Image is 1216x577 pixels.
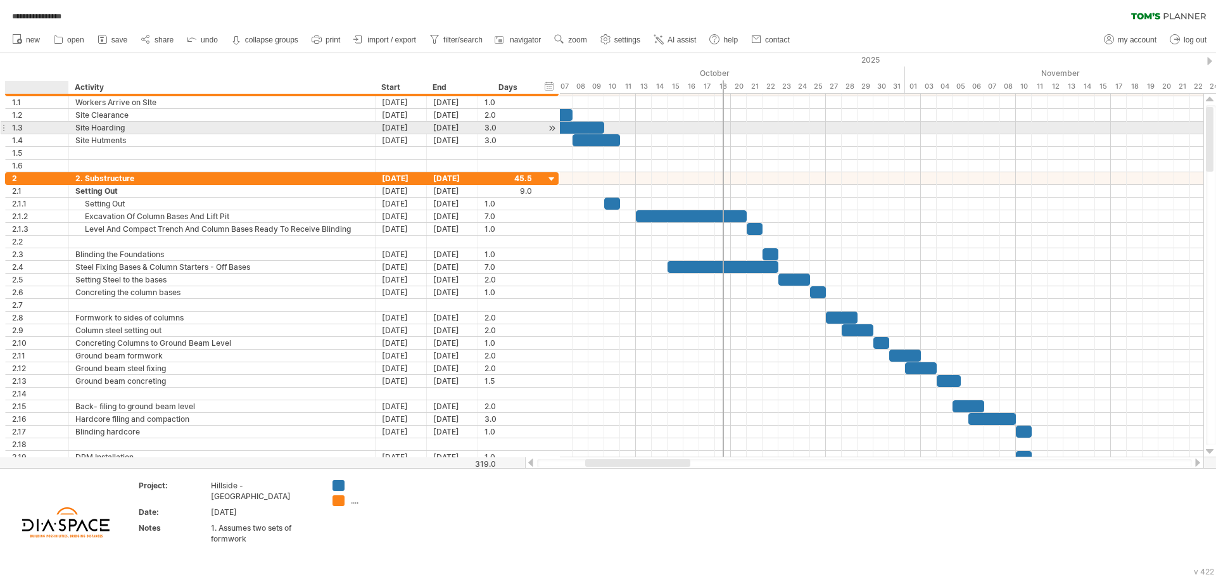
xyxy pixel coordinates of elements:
[139,507,208,517] div: Date:
[426,32,486,48] a: filter/search
[12,248,68,260] div: 2.3
[478,81,538,94] div: Days
[484,122,532,134] div: 3.0
[376,122,427,134] div: [DATE]
[1194,567,1214,576] div: v 422
[604,80,620,93] div: Friday, 10 October 2025
[1184,35,1206,44] span: log out
[493,32,545,48] a: navigator
[427,350,478,362] div: [DATE]
[597,32,644,48] a: settings
[763,80,778,93] div: Wednesday, 22 October 2025
[731,80,747,93] div: Monday, 20 October 2025
[510,35,541,44] span: navigator
[443,35,483,44] span: filter/search
[211,480,317,502] div: Hillside - [GEOGRAPHIC_DATA]
[826,80,842,93] div: Monday, 27 October 2025
[12,451,68,463] div: 2.19
[12,400,68,412] div: 2.15
[211,523,317,544] div: 1. Assumes two sets of formwork
[376,451,427,463] div: [DATE]
[484,312,532,324] div: 2.0
[484,375,532,387] div: 1.5
[12,337,68,349] div: 2.10
[376,134,427,146] div: [DATE]
[1000,80,1016,93] div: Saturday, 8 November 2025
[427,210,478,222] div: [DATE]
[12,324,68,336] div: 2.9
[12,375,68,387] div: 2.13
[1032,80,1048,93] div: Tuesday, 11 November 2025
[75,413,369,425] div: Hardcore filing and compaction
[484,274,532,286] div: 2.0
[484,451,532,463] div: 1.0
[201,35,218,44] span: undo
[427,109,478,121] div: [DATE]
[184,32,222,48] a: undo
[75,426,369,438] div: Blinding hardcore
[427,426,478,438] div: [DATE]
[889,80,905,93] div: Friday, 31 October 2025
[484,210,532,222] div: 7.0
[12,236,68,248] div: 2.2
[12,172,68,184] div: 2
[427,248,478,260] div: [DATE]
[75,172,369,184] div: 2. Substructure
[484,337,532,349] div: 1.0
[308,32,344,48] a: print
[484,413,532,425] div: 3.0
[75,185,369,197] div: Setting Out
[858,80,873,93] div: Wednesday, 29 October 2025
[12,413,68,425] div: 2.16
[12,426,68,438] div: 2.17
[12,109,68,121] div: 1.2
[484,261,532,273] div: 7.0
[573,80,588,93] div: Wednesday, 8 October 2025
[376,223,427,235] div: [DATE]
[1190,80,1206,93] div: Saturday, 22 November 2025
[12,223,68,235] div: 2.1.3
[478,67,905,80] div: October 2025
[953,80,968,93] div: Wednesday, 5 November 2025
[376,375,427,387] div: [DATE]
[12,350,68,362] div: 2.11
[427,96,478,108] div: [DATE]
[794,80,810,93] div: Friday, 24 October 2025
[484,400,532,412] div: 2.0
[1143,80,1158,93] div: Wednesday, 19 November 2025
[376,185,427,197] div: [DATE]
[376,248,427,260] div: [DATE]
[376,109,427,121] div: [DATE]
[427,261,478,273] div: [DATE]
[588,80,604,93] div: Thursday, 9 October 2025
[715,80,731,93] div: Saturday, 18 October 2025
[614,35,640,44] span: settings
[1101,32,1160,48] a: my account
[75,375,369,387] div: Ground beam concreting
[427,413,478,425] div: [DATE]
[765,35,790,44] span: contact
[921,80,937,93] div: Monday, 3 November 2025
[12,160,68,172] div: 1.6
[376,400,427,412] div: [DATE]
[94,32,131,48] a: save
[12,286,68,298] div: 2.6
[50,32,88,48] a: open
[551,32,590,48] a: zoom
[484,426,532,438] div: 1.0
[326,35,340,44] span: print
[668,35,696,44] span: AI assist
[620,80,636,93] div: Saturday, 11 October 2025
[427,451,478,463] div: [DATE]
[427,274,478,286] div: [DATE]
[211,507,317,517] div: [DATE]
[12,312,68,324] div: 2.8
[75,198,369,210] div: Setting Out
[376,337,427,349] div: [DATE]
[484,109,532,121] div: 2.0
[75,122,369,134] div: Site Hoarding
[12,388,68,400] div: 2.14
[367,35,416,44] span: import / export
[937,80,953,93] div: Tuesday, 4 November 2025
[984,80,1000,93] div: Friday, 7 November 2025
